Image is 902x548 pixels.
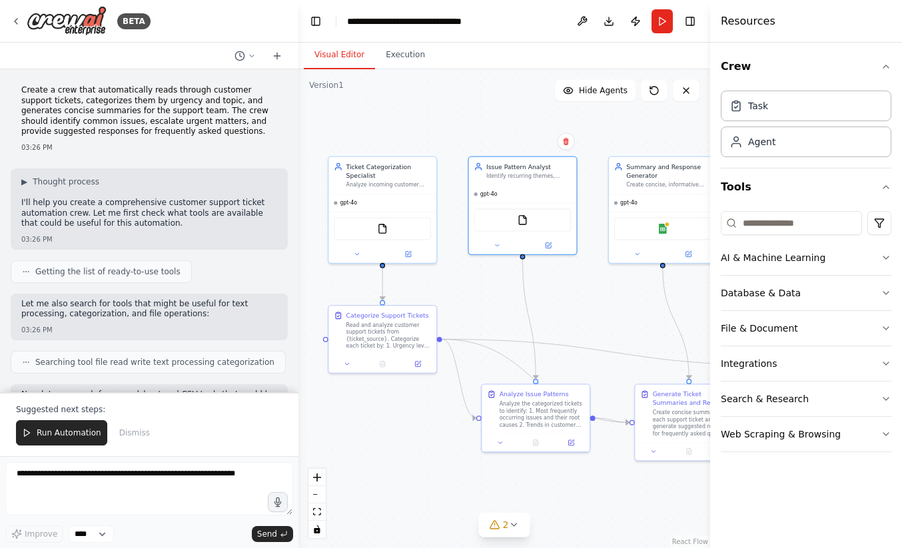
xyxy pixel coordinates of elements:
img: Google Sheets [658,224,668,234]
g: Edge from 22973225-21c6-48dc-a74f-39251861e15e to ae9ce217-8d8f-42df-9a59-fe9dfd2d433e [518,260,540,379]
div: Version 1 [309,80,344,91]
div: Categorize Support Tickets [346,311,429,320]
div: Analyze incoming customer support tickets from {ticket_source} and categorize them by urgency (Hi... [346,182,432,189]
button: zoom in [308,469,326,486]
button: Hide left sidebar [306,12,325,31]
button: Open in side panel [664,249,713,260]
button: ▶Thought process [21,176,99,187]
span: Run Automation [37,427,101,438]
div: Integrations [721,357,777,370]
p: I'll help you create a comprehensive customer support ticket automation crew. Let me first check ... [21,198,277,229]
button: Hide right sidebar [681,12,699,31]
button: Search & Research [721,382,891,416]
button: Dismiss [113,420,157,445]
button: 2 [479,513,530,537]
div: Summary and Response Generator [626,162,711,180]
button: Start a new chat [266,48,288,64]
div: React Flow controls [308,469,326,538]
span: 2 [503,518,509,531]
g: Edge from 81695d33-c803-440c-80dd-4236747ba7f4 to ae9ce217-8d8f-42df-9a59-fe9dfd2d433e [442,335,476,422]
p: Now let me search for spreadsheet and CSV tools that could be useful for processing structured ti... [21,390,277,410]
span: Improve [25,529,57,539]
div: Generate Ticket Summaries and ResponsesCreate concise summaries for each support ticket and gener... [634,384,743,461]
g: Edge from 05215127-b77a-44ba-ada9-7bdd6fb8764c to 81695d33-c803-440c-80dd-4236747ba7f4 [378,268,387,300]
button: No output available [670,446,707,457]
span: Thought process [33,176,99,187]
p: Create a crew that automatically reads through customer support tickets, categorizes them by urge... [21,85,277,137]
button: Execution [375,41,436,69]
button: Send [252,526,293,542]
button: Run Automation [16,420,107,445]
span: Send [257,529,277,539]
button: Tools [721,168,891,206]
div: File & Document [721,322,798,335]
button: zoom out [308,486,326,503]
p: Suggested next steps: [16,404,282,415]
button: Web Scraping & Browsing [721,417,891,451]
span: gpt-4o [340,200,357,207]
h4: Resources [721,13,775,29]
div: Generate Ticket Summaries and Responses [653,390,738,407]
g: Edge from ae9ce217-8d8f-42df-9a59-fe9dfd2d433e to 654c9325-acfd-44ef-8426-71ede2f3c741 [596,413,630,427]
button: Click to speak your automation idea [268,492,288,512]
div: Identify recurring themes, common problems, and trends across customer support tickets. Track fre... [486,172,572,180]
div: Issue Pattern Analyst [486,162,572,171]
span: gpt-4o [480,190,498,198]
img: FileReadTool [377,224,388,234]
button: Open in side panel [383,249,432,260]
div: 03:26 PM [21,325,277,335]
p: Let me also search for tools that might be useful for text processing, categorization, and file o... [21,299,277,320]
button: No output available [364,359,401,370]
button: Switch to previous chat [229,48,261,64]
div: Categorize Support TicketsRead and analyze customer support tickets from {ticket_source}. Categor... [328,305,437,374]
span: Dismiss [119,427,150,438]
img: Logo [27,6,107,36]
div: Read and analyze customer support tickets from {ticket_source}. Categorize each ticket by: 1. Urg... [346,322,432,350]
button: Delete node [558,133,575,150]
span: Getting the list of ready-to-use tools [35,266,181,277]
a: React Flow attribution [672,538,708,545]
button: File & Document [721,311,891,346]
button: fit view [308,503,326,521]
button: Hide Agents [555,80,636,101]
button: AI & Machine Learning [721,240,891,275]
div: Database & Data [721,286,801,300]
g: Edge from 81695d33-c803-440c-80dd-4236747ba7f4 to 946de253-ae67-4cc1-9946-bb03c43b28a3 [442,335,787,370]
div: Task [748,99,768,113]
div: BETA [117,13,151,29]
div: 03:26 PM [21,142,277,152]
div: AI & Machine Learning [721,251,825,264]
button: Open in side panel [556,437,586,448]
g: Edge from 51fd0c85-69ee-493c-a7a3-dec0b1731941 to 654c9325-acfd-44ef-8426-71ede2f3c741 [658,268,693,379]
nav: breadcrumb [347,15,497,28]
button: Integrations [721,346,891,381]
button: Open in side panel [403,359,433,370]
button: Visual Editor [304,41,375,69]
img: FileReadTool [518,215,528,226]
button: Database & Data [721,276,891,310]
button: toggle interactivity [308,521,326,538]
div: Analyze Issue Patterns [500,390,569,398]
button: Improve [5,525,63,543]
div: Search & Research [721,392,809,406]
div: Tools [721,206,891,463]
span: ▶ [21,176,27,187]
div: 03:26 PM [21,234,277,244]
div: Ticket Categorization SpecialistAnalyze incoming customer support tickets from {ticket_source} an... [328,156,437,264]
div: Create concise summaries for each support ticket and generate suggested responses for frequently ... [653,409,738,437]
button: No output available [517,437,554,448]
div: Analyze Issue PatternsAnalyze the categorized tickets to identify: 1. Most frequently occurring i... [481,384,590,452]
div: Summary and Response GeneratorCreate concise, informative summaries of customer support tickets f... [608,156,717,264]
span: Searching tool file read write text processing categorization [35,357,274,368]
div: Issue Pattern AnalystIdentify recurring themes, common problems, and trends across customer suppo... [468,156,577,255]
button: Open in side panel [524,240,573,251]
button: Crew [721,48,891,85]
span: Hide Agents [579,85,628,96]
div: Analyze the categorized tickets to identify: 1. Most frequently occurring issues and their root c... [500,400,585,428]
div: Crew [721,85,891,168]
span: gpt-4o [620,200,638,207]
div: Ticket Categorization Specialist [346,162,432,180]
div: Agent [748,135,775,148]
div: Web Scraping & Browsing [721,427,841,441]
div: Create concise, informative summaries of customer support tickets for the support team and genera... [626,182,711,189]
